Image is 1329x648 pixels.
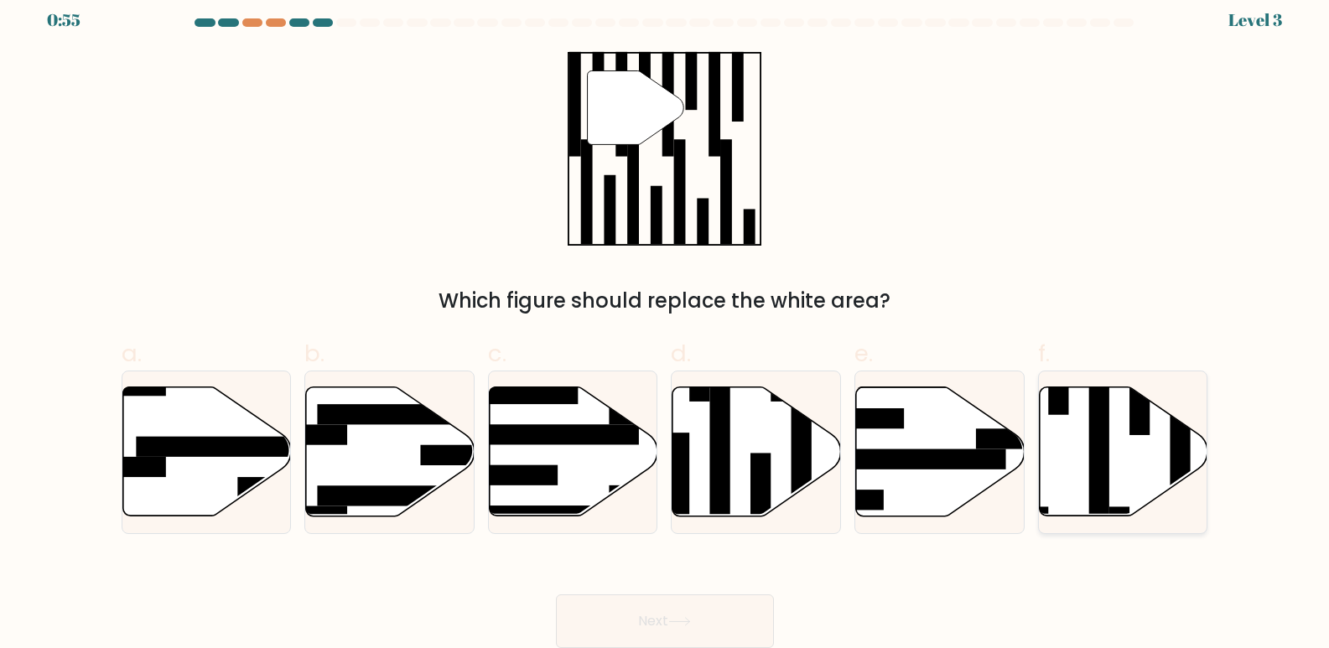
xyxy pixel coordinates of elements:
div: 0:55 [47,8,80,33]
div: Which figure should replace the white area? [132,286,1198,316]
span: b. [304,337,324,370]
span: f. [1038,337,1050,370]
span: a. [122,337,142,370]
button: Next [556,594,774,648]
span: d. [671,337,691,370]
span: e. [854,337,873,370]
g: " [587,71,683,145]
span: c. [488,337,506,370]
div: Level 3 [1228,8,1282,33]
